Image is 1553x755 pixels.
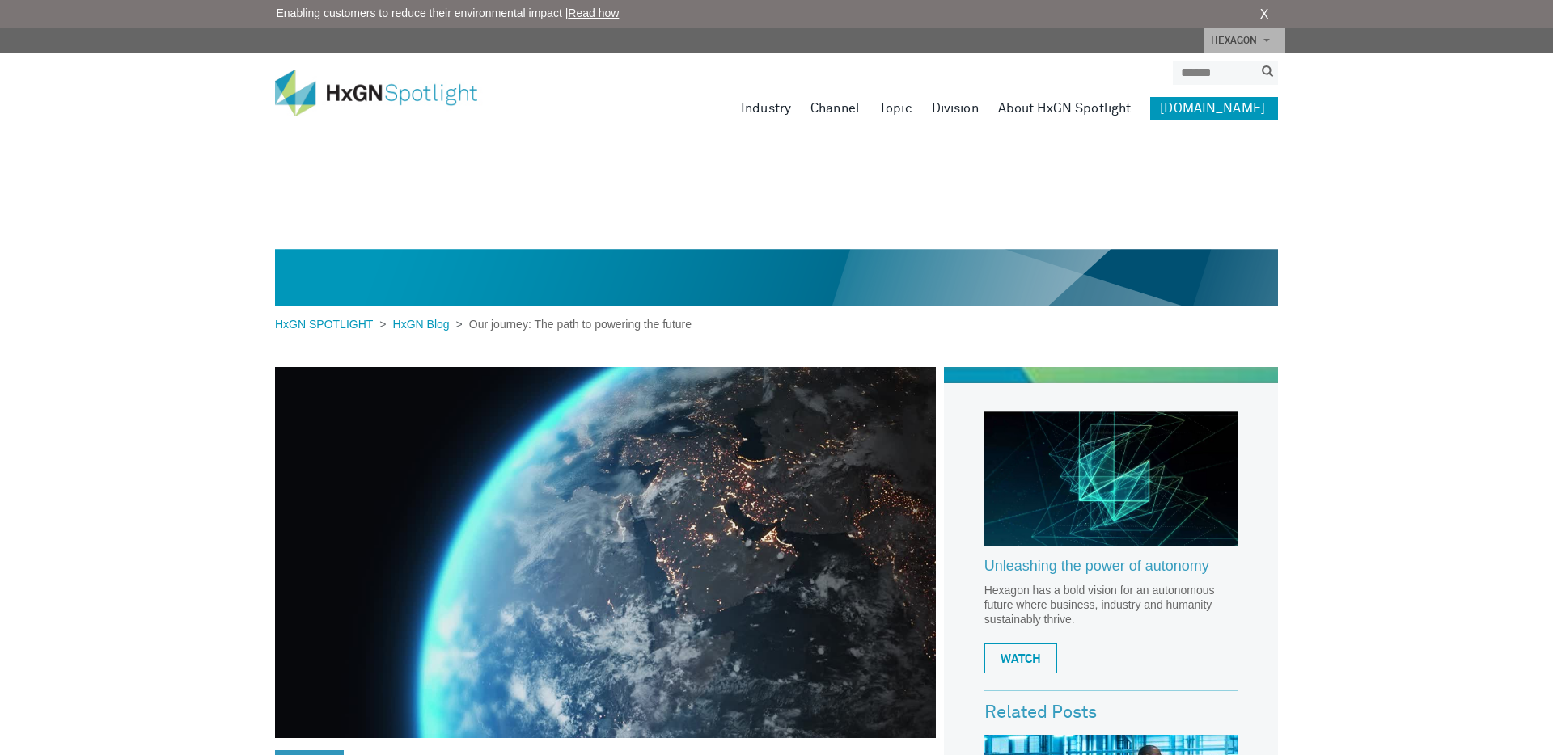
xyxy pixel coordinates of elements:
img: qo2v5LCtXPtvKUSKpYez5L.jpg [275,367,936,738]
a: Unleashing the power of autonomy [984,559,1238,583]
a: Read how [568,6,619,19]
div: > > [275,316,692,333]
a: HxGN SPOTLIGHT [275,318,379,331]
a: WATCH [984,643,1057,673]
a: About HxGN Spotlight [998,97,1132,120]
a: Topic [879,97,912,120]
a: [DOMAIN_NAME] [1150,97,1278,120]
a: X [1260,5,1269,24]
span: Enabling customers to reduce their environmental impact | [277,5,620,22]
span: Our journey: The path to powering the future [463,318,692,331]
img: HxGN Spotlight [275,70,501,116]
a: Channel [810,97,860,120]
a: HEXAGON [1204,28,1285,53]
p: Hexagon has a bold vision for an autonomous future where business, industry and humanity sustaina... [984,583,1238,626]
a: HxGN Blog [387,318,456,331]
a: Industry [741,97,791,120]
h3: Related Posts [984,703,1238,723]
img: Hexagon_CorpVideo_Pod_RR_2.jpg [984,411,1238,547]
a: Division [932,97,979,120]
